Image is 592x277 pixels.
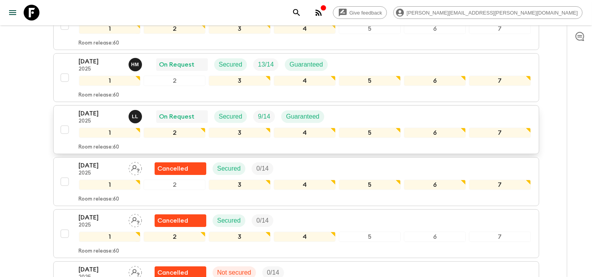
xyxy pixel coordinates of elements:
div: 7 [469,24,531,34]
button: [DATE]2025Luis LobosOn RequestSecuredTrip FillGuaranteed1234567Room release:60 [53,105,539,154]
div: 1 [79,128,141,138]
div: 3 [209,76,271,86]
p: Guaranteed [286,112,319,121]
button: menu [5,5,21,20]
div: 2 [144,180,205,190]
div: 6 [404,128,466,138]
p: 9 / 14 [258,112,270,121]
div: 7 [469,76,531,86]
p: L L [132,113,138,120]
div: 3 [209,128,271,138]
div: 1 [79,232,141,242]
div: Secured [214,110,247,123]
div: 3 [209,24,271,34]
div: 6 [404,232,466,242]
div: 2 [144,24,205,34]
p: H M [131,61,139,68]
span: Assign pack leader [129,164,142,171]
p: [DATE] [79,161,122,170]
p: 0 / 14 [256,164,269,173]
div: 4 [274,24,336,34]
div: Secured [213,162,246,175]
span: [PERSON_NAME][EMAIL_ADDRESS][PERSON_NAME][DOMAIN_NAME] [402,10,582,16]
div: Trip Fill [253,110,275,123]
div: 2 [144,232,205,242]
p: 2025 [79,170,122,177]
span: Give feedback [345,10,387,16]
button: [DATE]2025Assign pack leaderUnable to secureNot securedTrip Fill1234567Room release:60 [53,1,539,50]
p: On Request [159,60,195,69]
p: 2025 [79,118,122,125]
button: LL [129,110,144,123]
div: [PERSON_NAME][EMAIL_ADDRESS][PERSON_NAME][DOMAIN_NAME] [393,6,583,19]
p: [DATE] [79,265,122,274]
span: Assign pack leader [129,216,142,223]
div: 4 [274,232,336,242]
div: Trip Fill [252,214,273,227]
div: 3 [209,180,271,190]
div: 1 [79,180,141,190]
div: 7 [469,128,531,138]
a: Give feedback [333,6,387,19]
div: Flash Pack cancellation [155,214,206,227]
div: 4 [274,76,336,86]
div: 6 [404,76,466,86]
button: search adventures [289,5,304,20]
div: 2 [144,76,205,86]
p: 2025 [79,222,122,229]
p: Room release: 60 [79,196,120,203]
p: Cancelled [158,216,189,225]
div: Trip Fill [253,58,278,71]
div: 3 [209,232,271,242]
div: 5 [339,128,401,138]
span: Assign pack leader [129,268,142,275]
p: Cancelled [158,164,189,173]
button: [DATE]2025Assign pack leaderFlash Pack cancellationSecuredTrip Fill1234567Room release:60 [53,209,539,258]
p: Guaranteed [289,60,323,69]
button: [DATE]2025Hob MedinaOn RequestSecuredTrip FillGuaranteed1234567Room release:60 [53,53,539,102]
button: [DATE]2025Assign pack leaderFlash Pack cancellationSecuredTrip Fill1234567Room release:60 [53,157,539,206]
div: Flash Pack cancellation [155,162,206,175]
p: Secured [219,60,243,69]
p: Room release: 60 [79,40,120,46]
p: Secured [217,216,241,225]
p: Room release: 60 [79,92,120,99]
p: [DATE] [79,109,122,118]
div: 7 [469,180,531,190]
div: 6 [404,180,466,190]
div: 4 [274,128,336,138]
p: 0 / 14 [256,216,269,225]
p: Room release: 60 [79,248,120,255]
div: 2 [144,128,205,138]
div: 1 [79,76,141,86]
div: 5 [339,180,401,190]
div: Secured [213,214,246,227]
p: Secured [217,164,241,173]
p: Secured [219,112,243,121]
div: 7 [469,232,531,242]
div: Secured [214,58,247,71]
p: 13 / 14 [258,60,274,69]
span: Hob Medina [129,60,144,67]
span: Luis Lobos [129,112,144,119]
div: 1 [79,24,141,34]
div: Trip Fill [252,162,273,175]
button: HM [129,58,144,71]
div: 5 [339,232,401,242]
div: 5 [339,76,401,86]
div: 6 [404,24,466,34]
p: On Request [159,112,195,121]
p: [DATE] [79,213,122,222]
p: [DATE] [79,57,122,66]
div: 4 [274,180,336,190]
p: 2025 [79,66,122,73]
p: Room release: 60 [79,144,120,151]
div: 5 [339,24,401,34]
